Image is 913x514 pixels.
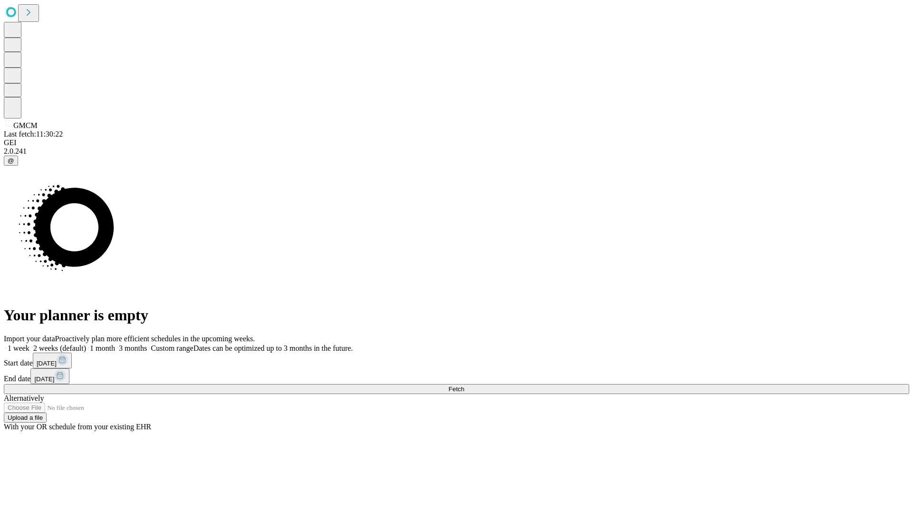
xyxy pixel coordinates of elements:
[4,353,909,368] div: Start date
[194,344,353,352] span: Dates can be optimized up to 3 months in the future.
[4,335,55,343] span: Import your data
[8,157,14,164] span: @
[4,384,909,394] button: Fetch
[4,138,909,147] div: GEI
[8,344,29,352] span: 1 week
[4,156,18,166] button: @
[4,413,47,423] button: Upload a file
[37,360,57,367] span: [DATE]
[4,368,909,384] div: End date
[30,368,69,384] button: [DATE]
[33,344,86,352] span: 2 weeks (default)
[4,394,44,402] span: Alternatively
[4,130,63,138] span: Last fetch: 11:30:22
[119,344,147,352] span: 3 months
[151,344,193,352] span: Custom range
[4,306,909,324] h1: Your planner is empty
[34,376,54,383] span: [DATE]
[33,353,72,368] button: [DATE]
[90,344,115,352] span: 1 month
[55,335,255,343] span: Proactively plan more efficient schedules in the upcoming weeks.
[4,147,909,156] div: 2.0.241
[448,385,464,393] span: Fetch
[13,121,38,129] span: GMCM
[4,423,151,431] span: With your OR schedule from your existing EHR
